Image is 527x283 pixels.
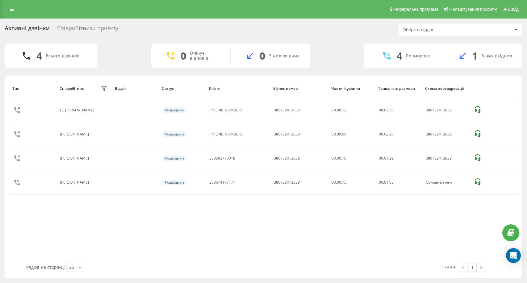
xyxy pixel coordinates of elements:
[426,108,467,112] div: 380732413839
[162,86,203,91] div: Статус
[60,86,84,91] div: Співробітник
[425,86,467,91] div: Схема переадресації
[331,86,372,91] div: Час очікування
[426,132,467,136] div: 380732413839
[190,51,221,61] div: Очікує відповіді
[332,108,372,112] div: 00:00:12
[60,108,96,112] div: LC [PERSON_NAME]
[379,180,394,185] div: : :
[273,86,325,91] div: Бізнес номер
[384,107,388,113] span: 03
[332,180,372,185] div: 00:00:15
[406,53,430,59] div: Розмовляє
[384,131,388,137] span: 02
[46,53,79,59] div: Всього дзвінків
[209,132,242,136] div: [PHONE_NUMBER]
[426,180,467,185] div: Основная new
[379,132,394,136] div: : :
[269,53,300,59] div: З них вхідних
[332,132,372,136] div: 00:00:09
[274,156,300,160] div: 380732413839
[209,108,242,112] div: [PHONE_NUMBER]
[209,180,235,185] div: 380674177177
[181,50,186,62] div: 0
[426,156,467,160] div: 380732413839
[274,132,300,136] div: 380732413839
[274,108,300,112] div: 380732413839
[115,86,156,91] div: Відділ
[379,156,383,161] span: 00
[274,180,300,185] div: 380732413839
[260,50,265,62] div: 0
[389,180,394,185] span: 03
[378,86,419,91] div: Тривалість розмови
[60,180,90,185] div: [PERSON_NAME]
[384,156,388,161] span: 01
[467,263,477,272] a: 1
[162,107,187,113] div: Розмовляє
[60,132,90,136] div: [PERSON_NAME]
[57,25,118,35] div: Співробітники проєкту
[162,156,187,161] div: Розмовляє
[162,131,187,137] div: Розмовляє
[379,107,383,113] span: 00
[472,50,478,62] div: 1
[379,156,394,160] div: : :
[162,180,187,185] div: Розмовляє
[60,156,90,160] div: [PERSON_NAME]
[449,7,497,12] span: Налаштування профілю
[397,50,402,62] div: 4
[442,264,455,270] div: 1 - 4 з 4
[393,7,439,12] span: Реферальна програма
[384,180,388,185] span: 01
[389,156,394,161] span: 29
[379,108,394,112] div: : :
[379,180,383,185] span: 00
[332,156,372,160] div: 00:00:10
[379,131,383,137] span: 00
[69,264,74,270] div: 25
[209,156,235,160] div: 380503773018
[36,50,42,62] div: 4
[508,7,519,12] span: Вихід
[389,131,394,137] span: 28
[209,86,268,91] div: Клієнт
[506,248,521,263] div: Open Intercom Messenger
[481,53,512,59] div: З них вхідних
[12,86,53,91] div: Тип
[26,264,65,270] span: Рядків на сторінці
[389,107,394,113] span: 53
[403,27,476,32] div: Оберіть відділ
[5,25,50,35] div: Активні дзвінки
